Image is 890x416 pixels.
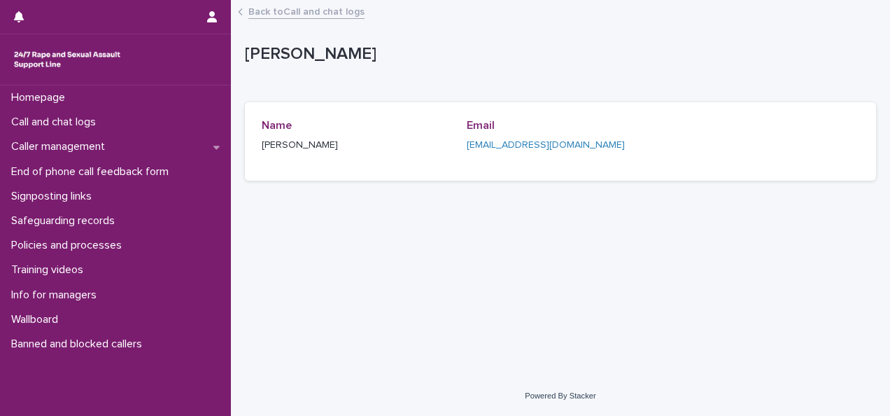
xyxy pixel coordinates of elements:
[525,391,595,400] a: Powered By Stacker
[467,140,625,150] a: [EMAIL_ADDRESS][DOMAIN_NAME]
[6,214,126,228] p: Safeguarding records
[467,120,495,131] span: Email
[6,338,153,351] p: Banned and blocked callers
[6,289,108,302] p: Info for managers
[6,140,116,153] p: Caller management
[262,138,450,153] p: [PERSON_NAME]
[11,46,123,74] img: rhQMoQhaT3yELyF149Cw
[6,91,76,104] p: Homepage
[6,116,107,129] p: Call and chat logs
[245,44,870,64] p: [PERSON_NAME]
[6,313,69,326] p: Wallboard
[248,3,365,19] a: Back toCall and chat logs
[6,263,94,277] p: Training videos
[6,239,133,252] p: Policies and processes
[6,165,180,179] p: End of phone call feedback form
[6,190,103,203] p: Signposting links
[262,120,292,131] span: Name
